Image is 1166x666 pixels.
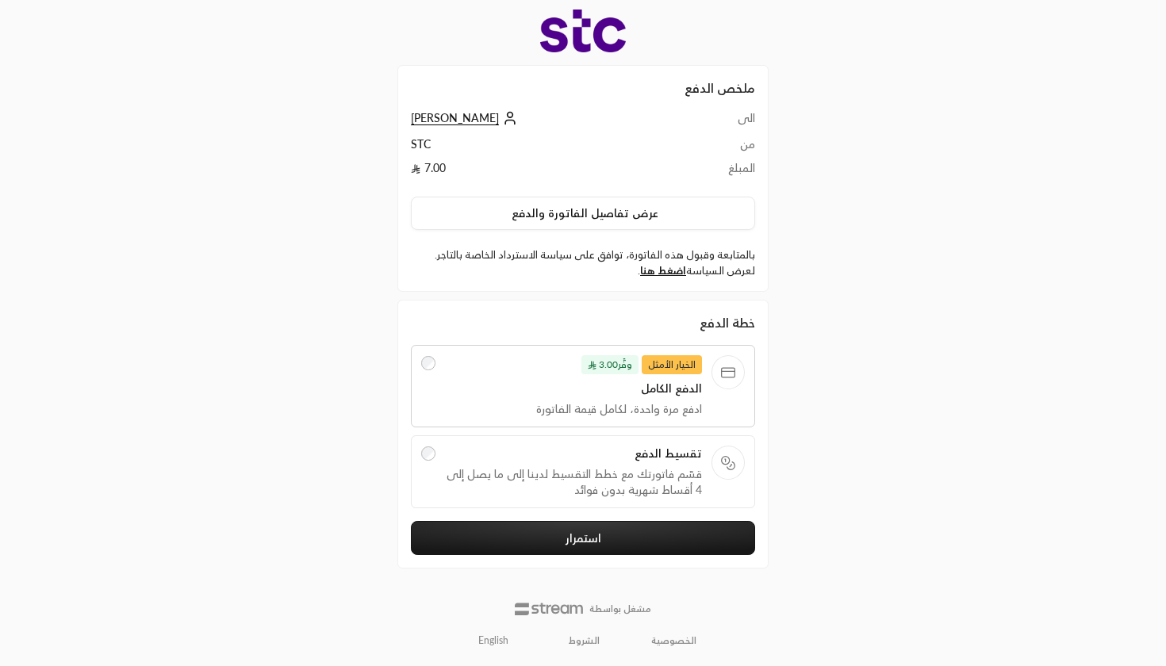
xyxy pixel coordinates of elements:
input: تقسيط الدفعقسّم فاتورتك مع خطط التقسيط لدينا إلى ما يصل إلى 4 أقساط شهرية بدون فوائد [421,446,435,461]
p: مشغل بواسطة [589,603,651,615]
a: اضغط هنا [640,264,686,277]
span: [PERSON_NAME] [411,111,499,125]
a: [PERSON_NAME] [411,111,521,124]
td: المبلغ [688,160,755,184]
span: تقسيط الدفع [445,446,702,461]
td: من [688,136,755,160]
span: قسّم فاتورتك مع خطط التقسيط لدينا إلى ما يصل إلى 4 أقساط شهرية بدون فوائد [445,466,702,498]
td: 7.00 [411,160,688,184]
span: ادفع مرة واحدة، لكامل قيمة الفاتورة [445,401,702,417]
img: Company Logo [540,10,626,52]
td: STC [411,136,688,160]
div: خطة الدفع [411,313,755,332]
input: الخيار الأمثلوفَّر3.00 الدفع الكاملادفع مرة واحدة، لكامل قيمة الفاتورة [421,356,435,370]
span: الدفع الكامل [445,381,702,396]
td: الى [688,110,755,136]
span: الخيار الأمثل [642,355,702,374]
a: الشروط [569,634,600,647]
h2: ملخص الدفع [411,78,755,98]
label: بالمتابعة وقبول هذه الفاتورة، توافق على سياسة الاسترداد الخاصة بالتاجر. لعرض السياسة . [411,247,755,278]
a: English [470,628,517,653]
a: الخصوصية [651,634,696,647]
button: عرض تفاصيل الفاتورة والدفع [411,197,755,230]
span: وفَّر 3.00 [581,355,639,374]
button: استمرار [411,521,755,555]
